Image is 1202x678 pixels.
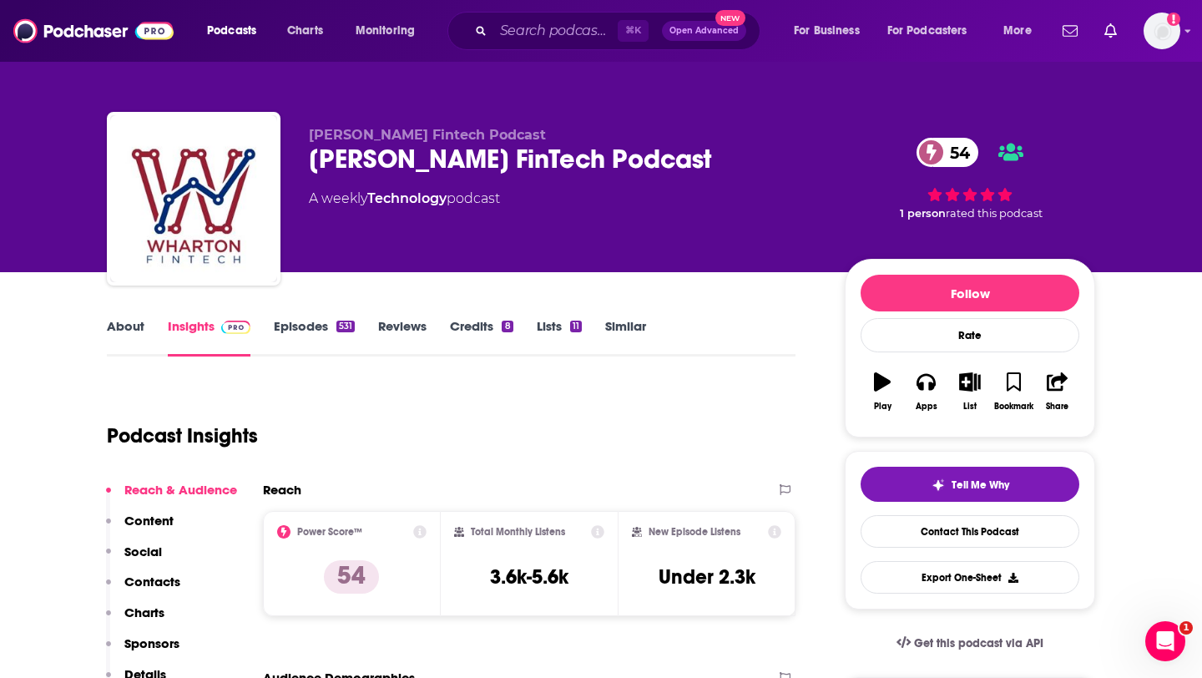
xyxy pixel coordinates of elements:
[845,127,1095,230] div: 54 1 personrated this podcast
[1098,17,1124,45] a: Show notifications dropdown
[1003,19,1032,43] span: More
[1167,13,1180,26] svg: Add a profile image
[106,482,237,513] button: Reach & Audience
[861,515,1079,548] a: Contact This Podcast
[367,190,447,206] a: Technology
[883,623,1057,664] a: Get this podcast via API
[490,564,568,589] h3: 3.6k-5.6k
[274,318,355,357] a: Episodes531
[946,207,1043,220] span: rated this podcast
[916,402,937,412] div: Apps
[471,526,565,538] h2: Total Monthly Listens
[861,362,904,422] button: Play
[263,482,301,498] h2: Reach
[378,318,427,357] a: Reviews
[106,513,174,544] button: Content
[963,402,977,412] div: List
[336,321,355,332] div: 531
[324,560,379,594] p: 54
[124,544,162,559] p: Social
[107,318,144,357] a: About
[124,605,164,620] p: Charts
[168,318,250,357] a: InsightsPodchaser Pro
[861,561,1079,594] button: Export One-Sheet
[948,362,992,422] button: List
[917,138,978,167] a: 54
[106,635,179,666] button: Sponsors
[344,18,437,44] button: open menu
[297,526,362,538] h2: Power Score™
[861,318,1079,352] div: Rate
[463,12,776,50] div: Search podcasts, credits, & more...
[309,189,500,209] div: A weekly podcast
[124,574,180,589] p: Contacts
[107,423,258,448] h1: Podcast Insights
[1144,13,1180,49] img: User Profile
[649,526,740,538] h2: New Episode Listens
[861,275,1079,311] button: Follow
[276,18,333,44] a: Charts
[994,402,1033,412] div: Bookmark
[13,15,174,47] img: Podchaser - Follow, Share and Rate Podcasts
[782,18,881,44] button: open menu
[1145,621,1185,661] iframe: Intercom live chat
[287,19,323,43] span: Charts
[669,27,739,35] span: Open Advanced
[605,318,646,357] a: Similar
[914,636,1043,650] span: Get this podcast via API
[106,544,162,574] button: Social
[992,362,1035,422] button: Bookmark
[356,19,415,43] span: Monitoring
[106,574,180,605] button: Contacts
[570,321,582,332] div: 11
[493,18,618,44] input: Search podcasts, credits, & more...
[1179,621,1193,635] span: 1
[221,321,250,334] img: Podchaser Pro
[932,478,945,492] img: tell me why sparkle
[900,207,946,220] span: 1 person
[861,467,1079,502] button: tell me why sparkleTell Me Why
[992,18,1053,44] button: open menu
[662,21,746,41] button: Open AdvancedNew
[794,19,860,43] span: For Business
[1144,13,1180,49] button: Show profile menu
[874,402,891,412] div: Play
[618,20,649,42] span: ⌘ K
[933,138,978,167] span: 54
[106,605,164,635] button: Charts
[309,127,546,143] span: [PERSON_NAME] Fintech Podcast
[195,18,278,44] button: open menu
[904,362,947,422] button: Apps
[952,478,1009,492] span: Tell Me Why
[124,513,174,529] p: Content
[1046,402,1068,412] div: Share
[502,321,513,332] div: 8
[537,318,582,357] a: Lists11
[124,635,179,651] p: Sponsors
[207,19,256,43] span: Podcasts
[876,18,992,44] button: open menu
[110,115,277,282] img: Wharton FinTech Podcast
[659,564,755,589] h3: Under 2.3k
[887,19,967,43] span: For Podcasters
[124,482,237,498] p: Reach & Audience
[715,10,745,26] span: New
[450,318,513,357] a: Credits8
[1036,362,1079,422] button: Share
[1056,17,1084,45] a: Show notifications dropdown
[1144,13,1180,49] span: Logged in as hopeksander1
